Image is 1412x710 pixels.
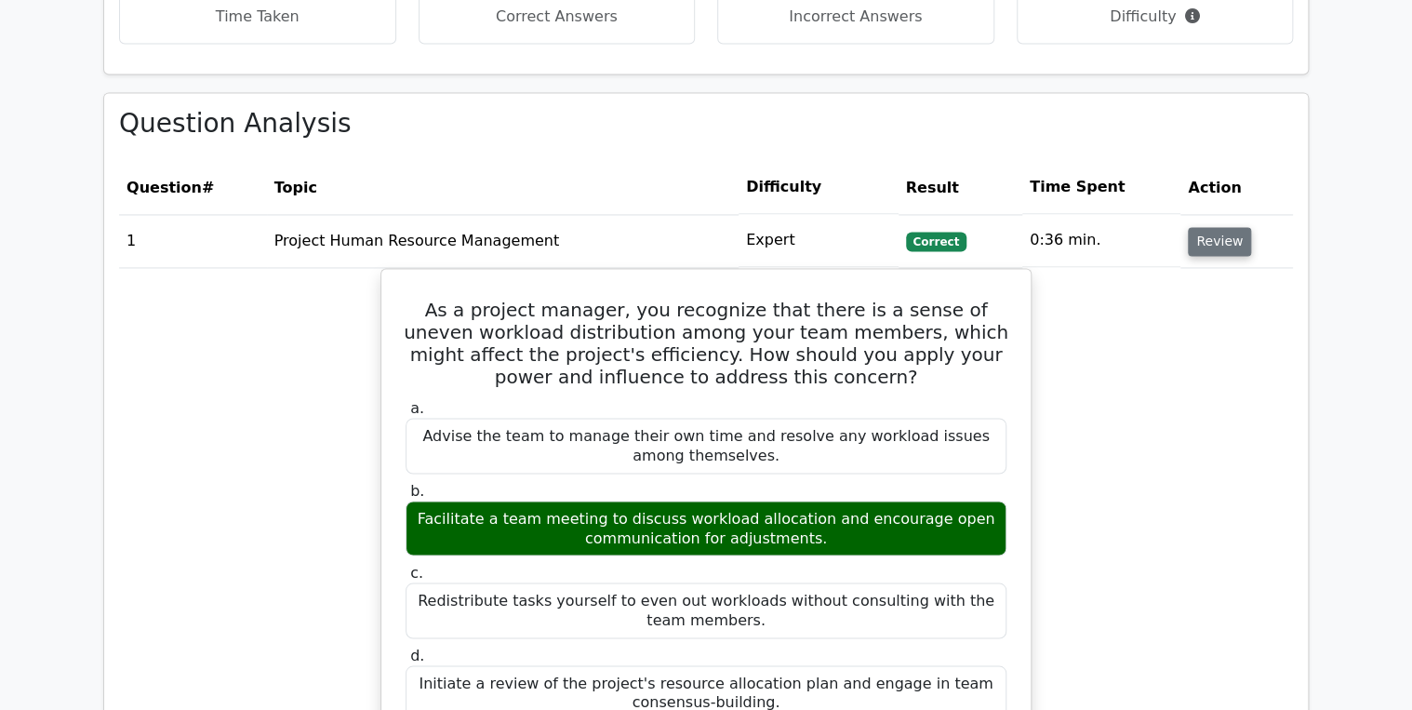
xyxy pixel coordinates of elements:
[906,232,966,250] span: Correct
[1180,161,1293,214] th: Action
[1032,6,1278,28] p: Difficulty
[135,6,380,28] p: Time Taken
[406,583,1006,638] div: Redistribute tasks yourself to even out workloads without consulting with the team members.
[410,399,424,417] span: a.
[404,299,1008,388] h5: As a project manager, you recognize that there is a sense of uneven workload distribution among y...
[406,418,1006,474] div: Advise the team to manage their own time and resolve any workload issues among themselves.
[1188,227,1251,256] button: Review
[739,214,898,267] td: Expert
[1022,214,1180,267] td: 0:36 min.
[127,179,202,196] span: Question
[119,161,267,214] th: #
[1022,161,1180,214] th: Time Spent
[119,214,267,267] td: 1
[267,214,739,267] td: Project Human Resource Management
[410,563,423,581] span: c.
[410,481,424,499] span: b.
[899,161,1022,214] th: Result
[733,6,979,28] p: Incorrect Answers
[739,161,898,214] th: Difficulty
[267,161,739,214] th: Topic
[406,501,1006,556] div: Facilitate a team meeting to discuss workload allocation and encourage open communication for adj...
[410,646,424,663] span: d.
[119,108,1293,140] h3: Question Analysis
[434,6,680,28] p: Correct Answers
